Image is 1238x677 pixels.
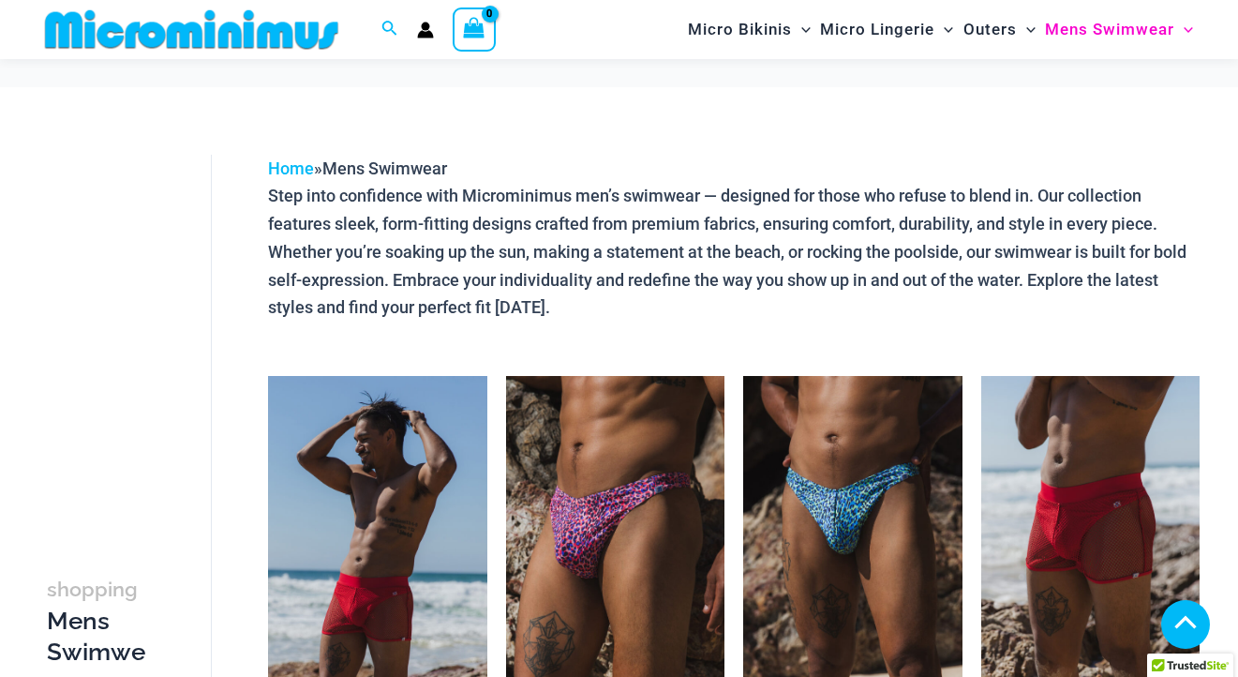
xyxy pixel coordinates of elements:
span: Micro Lingerie [820,6,934,53]
a: View Shopping Cart, empty [453,8,496,51]
span: » [268,158,447,178]
a: Micro BikinisMenu ToggleMenu Toggle [683,6,815,53]
span: Mens Swimwear [1045,6,1174,53]
a: Micro LingerieMenu ToggleMenu Toggle [815,6,958,53]
span: Outers [963,6,1017,53]
p: Step into confidence with Microminimus men’s swimwear — designed for those who refuse to blend in... [268,182,1200,322]
a: Account icon link [417,22,434,38]
a: Search icon link [381,18,398,41]
span: shopping [47,578,138,601]
span: Menu Toggle [1174,6,1193,53]
img: MM SHOP LOGO FLAT [37,8,346,51]
span: Menu Toggle [792,6,811,53]
span: Menu Toggle [934,6,953,53]
span: Mens Swimwear [322,158,447,178]
span: Micro Bikinis [688,6,792,53]
nav: Site Navigation [680,3,1201,56]
a: Mens SwimwearMenu ToggleMenu Toggle [1040,6,1198,53]
iframe: TrustedSite Certified [47,140,216,515]
span: Menu Toggle [1017,6,1036,53]
a: Home [268,158,314,178]
a: OutersMenu ToggleMenu Toggle [959,6,1040,53]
